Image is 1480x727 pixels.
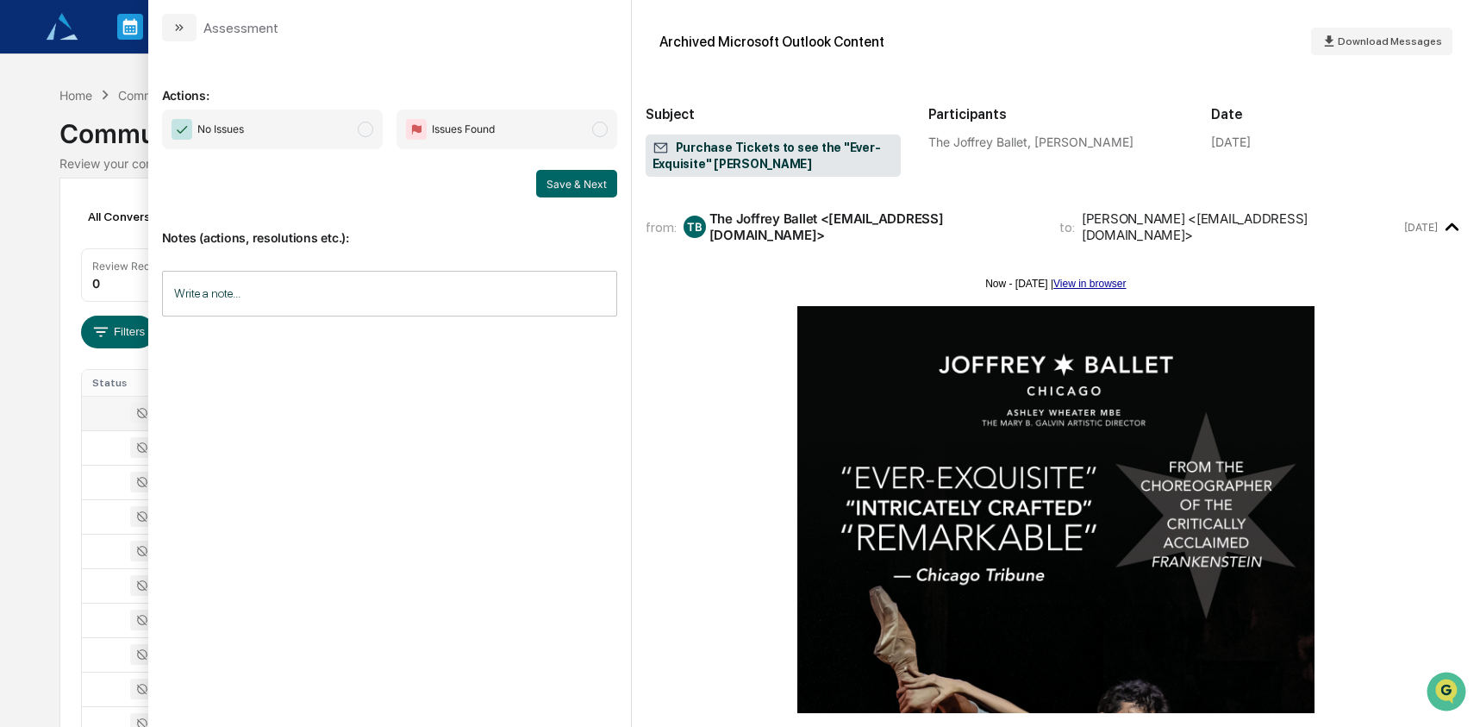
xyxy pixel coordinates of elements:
div: The Joffrey Ballet, [PERSON_NAME] [928,135,1183,149]
p: Now - [DATE] | [806,275,1306,292]
p: How can we help? [17,36,314,64]
a: 🔎Data Lookup [10,243,116,274]
p: Actions: [162,67,617,103]
div: 🖐️ [17,219,31,233]
button: Save & Next [536,170,617,197]
img: logo [41,6,83,47]
span: Issues Found [432,121,495,138]
span: Download Messages [1338,35,1442,47]
div: The Joffrey Ballet <[EMAIL_ADDRESS][DOMAIN_NAME]> [709,210,1039,243]
a: Powered byPylon [122,291,209,305]
th: Status [82,370,184,396]
span: from: [646,219,677,235]
img: 1746055101610-c473b297-6a78-478c-a979-82029cc54cd1 [17,132,48,163]
div: Assessment [203,20,278,36]
span: Preclearance [34,217,111,235]
div: 0 [92,276,100,291]
p: Manage Tasks [143,28,230,41]
span: Pylon [172,292,209,305]
iframe: Open customer support [1425,670,1471,717]
h2: Participants [928,106,1183,122]
span: to: [1059,219,1075,235]
div: Communications Archive [118,88,258,103]
img: Checkmark [172,119,192,140]
div: TB [684,216,706,238]
button: Download Messages [1311,28,1452,55]
div: All Conversations [81,203,211,230]
div: Review Required [92,260,175,273]
span: Attestations [142,217,214,235]
a: 🗄️Attestations [118,210,221,241]
a: 🖐️Preclearance [10,210,118,241]
button: Start new chat [293,137,314,158]
span: No Issues [197,121,244,138]
div: We're available if you need us! [59,149,218,163]
div: 🗄️ [125,219,139,233]
div: Home [59,88,92,103]
img: Flag [406,119,427,140]
div: [DATE] [1211,135,1251,149]
a: View in browser [1053,278,1126,290]
span: Purchase Tickets to see the "Ever-Exquisite" [PERSON_NAME] [653,140,894,172]
h2: Date [1211,106,1466,122]
p: Notes (actions, resolutions etc.): [162,210,617,245]
button: Filters [81,316,156,348]
div: Communications Archive [59,104,1421,149]
time: Tuesday, September 23, 2025 at 9:30:41 AM [1404,221,1438,234]
div: Review your communication records across channels [59,156,1421,171]
div: Start new chat [59,132,283,149]
div: 🔎 [17,252,31,266]
h2: Subject [646,106,901,122]
p: Calendar [143,14,230,28]
span: Data Lookup [34,250,109,267]
div: [PERSON_NAME] <[EMAIL_ADDRESS][DOMAIN_NAME]> [1082,210,1402,243]
div: Archived Microsoft Outlook Content [659,34,884,50]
